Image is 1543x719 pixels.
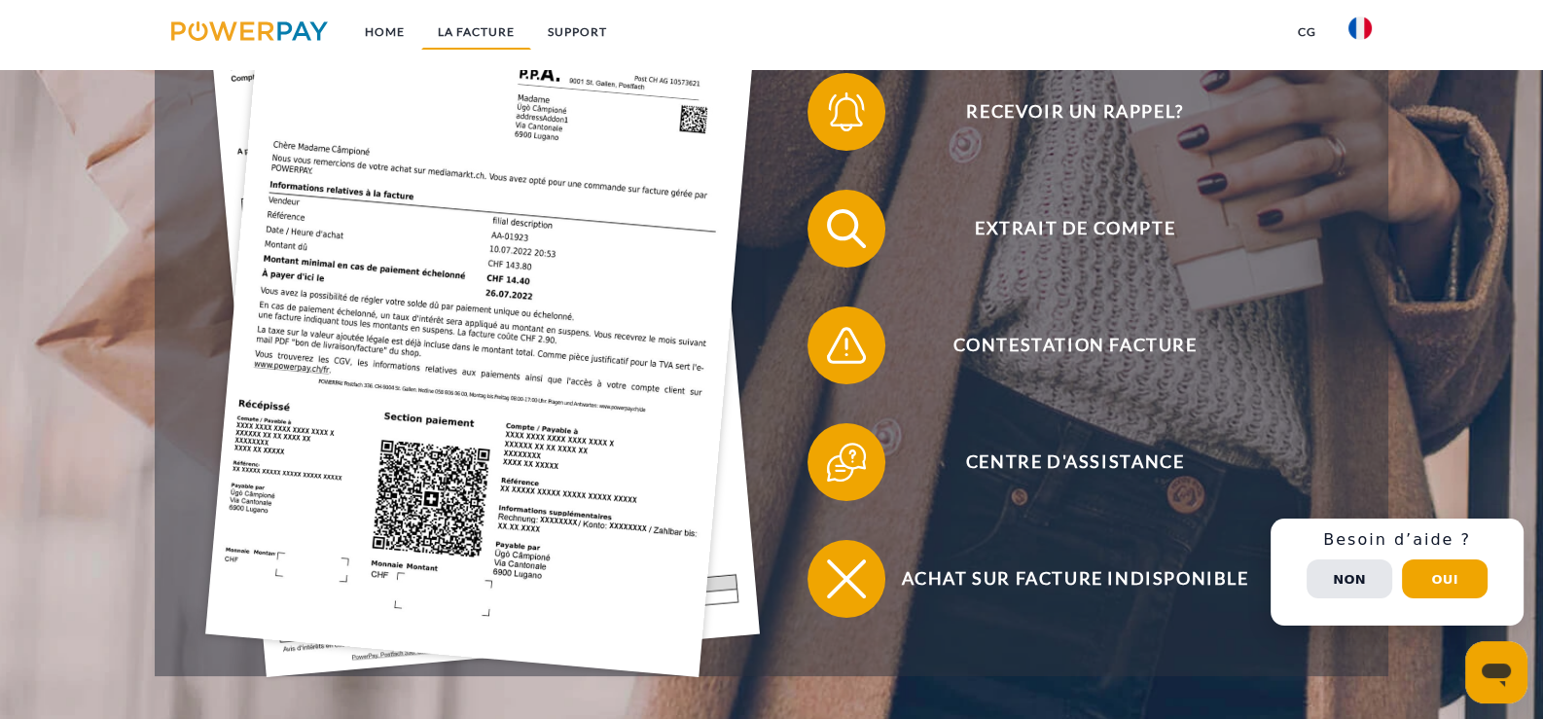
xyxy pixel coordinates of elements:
img: qb_bell.svg [822,88,871,136]
img: qb_help.svg [822,438,871,486]
a: Home [348,15,421,50]
span: Centre d'assistance [837,423,1313,501]
a: LA FACTURE [421,15,531,50]
iframe: Bouton de lancement de la fenêtre de messagerie [1465,641,1527,703]
img: fr [1348,17,1372,40]
button: Contestation Facture [807,306,1313,384]
img: logo-powerpay.svg [171,21,328,41]
img: qb_search.svg [822,204,871,253]
button: Oui [1402,559,1488,598]
button: Non [1307,559,1392,598]
img: qb_close.svg [822,555,871,603]
div: Schnellhilfe [1271,519,1524,626]
span: Extrait de compte [837,190,1313,268]
button: Achat sur facture indisponible [807,540,1313,618]
button: Recevoir un rappel? [807,73,1313,151]
button: Centre d'assistance [807,423,1313,501]
a: CG [1280,15,1332,50]
img: qb_warning.svg [822,321,871,370]
span: Contestation Facture [837,306,1313,384]
a: Support [531,15,624,50]
button: Extrait de compte [807,190,1313,268]
span: Achat sur facture indisponible [837,540,1313,618]
h3: Besoin d’aide ? [1282,530,1512,550]
span: Recevoir un rappel? [837,73,1313,151]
